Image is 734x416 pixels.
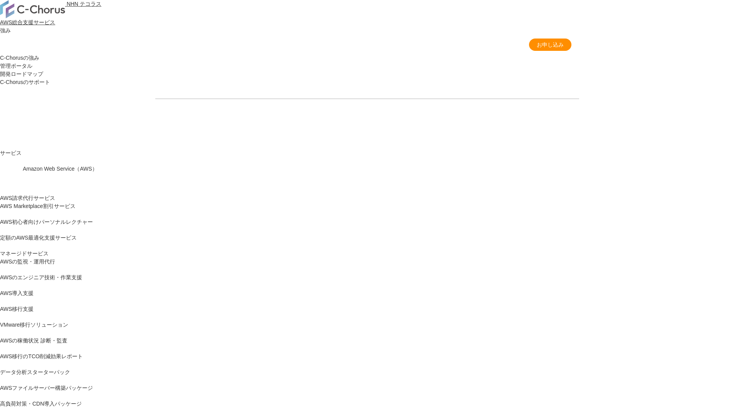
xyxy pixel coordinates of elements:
a: 資料を請求する [240,111,363,130]
img: 矢印 [482,119,488,122]
span: お申し込み [529,41,571,49]
img: 矢印 [351,119,357,122]
a: 特長・メリット [381,41,419,49]
a: 請求代行プラン [333,41,370,49]
a: よくある質問 [485,41,517,49]
span: Amazon Web Service（AWS） [23,166,97,172]
a: まずは相談する [371,111,494,130]
a: 請求代行 導入事例 [430,41,474,49]
a: お申し込み [529,39,571,51]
